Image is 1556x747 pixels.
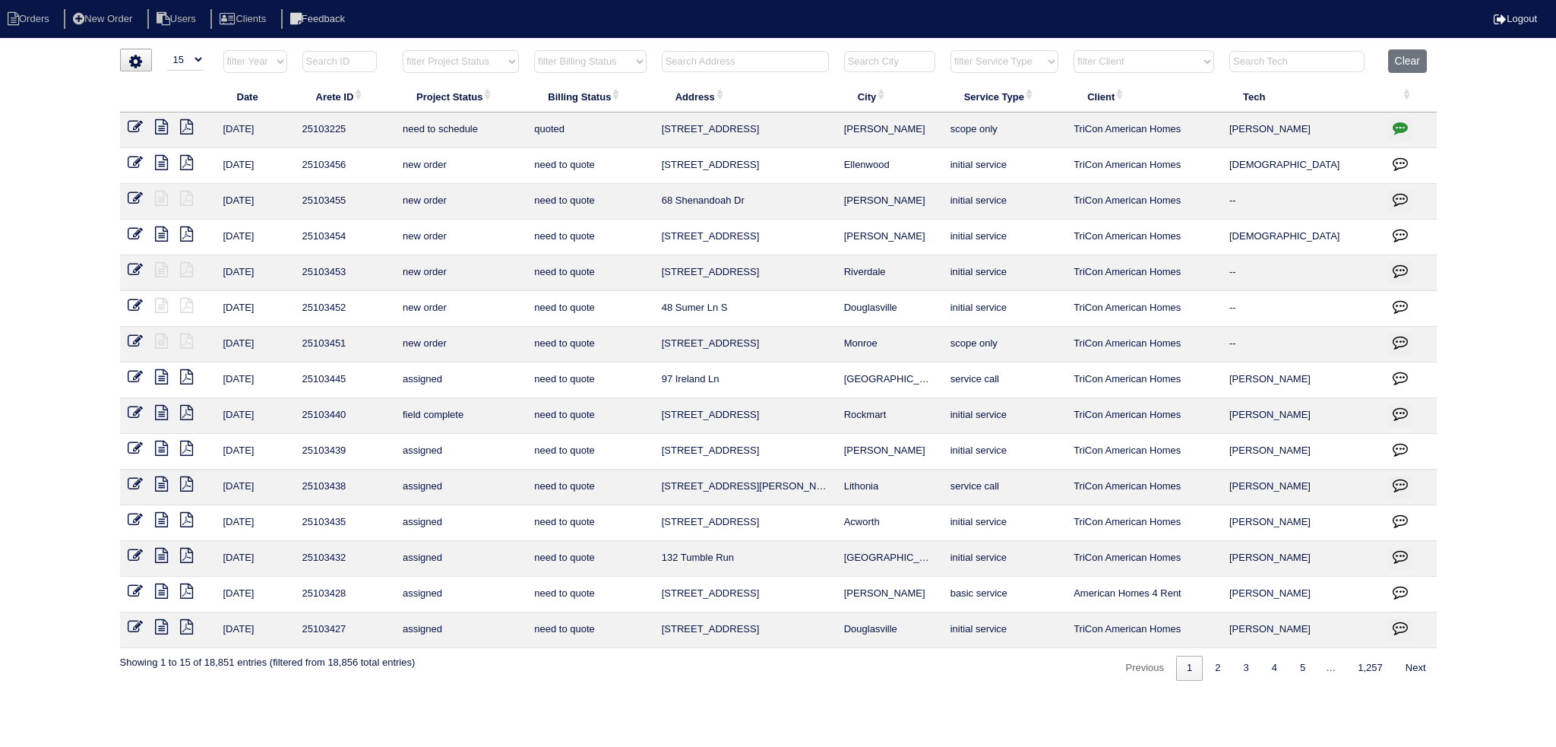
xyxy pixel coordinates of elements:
td: [GEOGRAPHIC_DATA] [837,362,943,398]
td: need to quote [527,434,653,470]
td: [STREET_ADDRESS] [654,434,837,470]
td: Riverdale [837,255,943,291]
td: [DATE] [216,434,295,470]
td: TriCon American Homes [1066,612,1222,648]
td: TriCon American Homes [1066,291,1222,327]
th: Service Type: activate to sort column ascending [943,81,1066,112]
td: 25103435 [295,505,395,541]
td: initial service [943,398,1066,434]
td: TriCon American Homes [1066,398,1222,434]
td: 25103452 [295,291,395,327]
td: TriCon American Homes [1066,434,1222,470]
td: [STREET_ADDRESS] [654,505,837,541]
a: 4 [1261,656,1288,681]
td: [DATE] [216,470,295,505]
td: Douglasville [837,612,943,648]
td: 25103438 [295,470,395,505]
a: New Order [64,13,144,24]
td: TriCon American Homes [1066,184,1222,220]
span: … [1316,662,1346,673]
td: [PERSON_NAME] [1222,612,1380,648]
td: [PERSON_NAME] [837,434,943,470]
td: need to quote [527,184,653,220]
td: initial service [943,184,1066,220]
td: [PERSON_NAME] [837,577,943,612]
a: Previous [1115,656,1175,681]
td: [DATE] [216,362,295,398]
td: initial service [943,255,1066,291]
th: Project Status: activate to sort column ascending [395,81,527,112]
button: Clear [1388,49,1427,73]
td: need to quote [527,577,653,612]
a: 2 [1204,656,1231,681]
td: [STREET_ADDRESS] [654,112,837,148]
td: [DATE] [216,255,295,291]
td: [PERSON_NAME] [1222,505,1380,541]
td: Lithonia [837,470,943,505]
a: 5 [1289,656,1316,681]
td: need to quote [527,612,653,648]
li: Users [147,9,208,30]
td: Acworth [837,505,943,541]
td: [PERSON_NAME] [1222,541,1380,577]
td: Monroe [837,327,943,362]
td: Rockmart [837,398,943,434]
td: new order [395,184,527,220]
td: initial service [943,220,1066,255]
td: need to quote [527,255,653,291]
td: [GEOGRAPHIC_DATA] [837,541,943,577]
li: Feedback [281,9,357,30]
td: initial service [943,612,1066,648]
th: Client: activate to sort column ascending [1066,81,1222,112]
td: initial service [943,434,1066,470]
td: 25103454 [295,220,395,255]
td: 25103445 [295,362,395,398]
td: [PERSON_NAME] [1222,434,1380,470]
th: Arete ID: activate to sort column ascending [295,81,395,112]
a: Logout [1494,13,1537,24]
td: [PERSON_NAME] [837,220,943,255]
td: -- [1222,184,1380,220]
td: need to quote [527,541,653,577]
td: [STREET_ADDRESS] [654,255,837,291]
td: assigned [395,505,527,541]
td: initial service [943,541,1066,577]
th: : activate to sort column ascending [1380,81,1437,112]
td: need to quote [527,291,653,327]
td: [PERSON_NAME] [1222,470,1380,505]
td: TriCon American Homes [1066,148,1222,184]
td: [STREET_ADDRESS] [654,220,837,255]
li: Clients [210,9,278,30]
td: -- [1222,291,1380,327]
td: initial service [943,291,1066,327]
td: TriCon American Homes [1066,470,1222,505]
td: [DATE] [216,612,295,648]
td: [STREET_ADDRESS] [654,327,837,362]
input: Search Address [662,51,829,72]
td: need to schedule [395,112,527,148]
td: new order [395,148,527,184]
td: new order [395,220,527,255]
td: need to quote [527,398,653,434]
td: 25103427 [295,612,395,648]
td: need to quote [527,505,653,541]
td: scope only [943,112,1066,148]
th: Date [216,81,295,112]
div: Showing 1 to 15 of 18,851 entries (filtered from 18,856 total entries) [120,648,416,669]
td: new order [395,255,527,291]
td: [PERSON_NAME] [837,112,943,148]
td: assigned [395,470,527,505]
td: [DATE] [216,291,295,327]
th: City: activate to sort column ascending [837,81,943,112]
li: New Order [64,9,144,30]
a: 1 [1176,656,1203,681]
td: new order [395,327,527,362]
td: 25103456 [295,148,395,184]
td: [DATE] [216,398,295,434]
td: [DATE] [216,220,295,255]
td: need to quote [527,148,653,184]
td: 132 Tumble Run [654,541,837,577]
input: Search Tech [1229,51,1365,72]
td: 25103225 [295,112,395,148]
td: 25103453 [295,255,395,291]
